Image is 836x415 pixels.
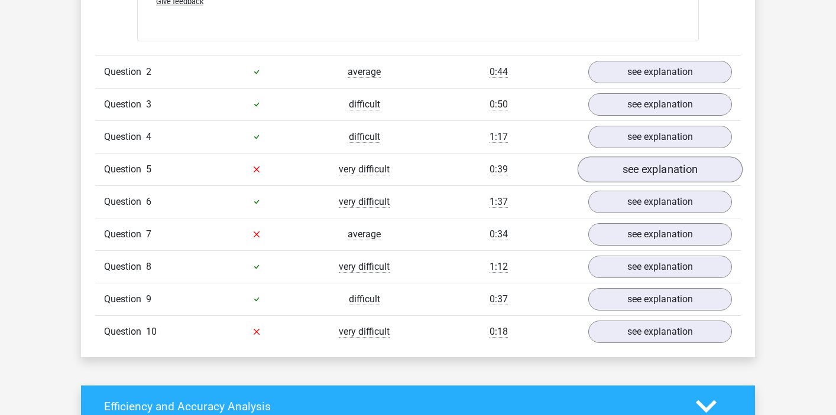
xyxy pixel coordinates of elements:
span: 2 [146,66,151,77]
span: difficult [349,293,380,305]
span: 7 [146,228,151,240]
span: very difficult [339,261,390,273]
a: see explanation [588,61,732,83]
span: Question [104,260,146,274]
span: 3 [146,99,151,110]
a: see explanation [588,256,732,278]
span: very difficult [339,196,390,208]
span: 0:44 [490,66,508,78]
a: see explanation [588,321,732,343]
span: Question [104,162,146,177]
span: 0:34 [490,228,508,240]
span: 1:37 [490,196,508,208]
span: 9 [146,293,151,305]
span: 0:18 [490,326,508,338]
span: 0:50 [490,99,508,110]
a: see explanation [588,93,732,116]
span: difficult [349,99,380,110]
span: very difficult [339,164,390,175]
span: difficult [349,131,380,143]
span: Question [104,97,146,112]
span: 1:12 [490,261,508,273]
span: Question [104,325,146,339]
span: Question [104,130,146,144]
span: average [348,228,381,240]
span: 6 [146,196,151,207]
a: see explanation [588,191,732,213]
span: 0:37 [490,293,508,305]
a: see explanation [588,126,732,148]
a: see explanation [578,156,743,182]
span: 5 [146,164,151,175]
span: 10 [146,326,157,337]
span: 4 [146,131,151,142]
a: see explanation [588,288,732,311]
span: Question [104,227,146,241]
span: 1:17 [490,131,508,143]
span: average [348,66,381,78]
span: Question [104,195,146,209]
h4: Efficiency and Accuracy Analysis [104,400,678,413]
span: Question [104,292,146,306]
span: 8 [146,261,151,272]
a: see explanation [588,223,732,246]
span: very difficult [339,326,390,338]
span: Question [104,65,146,79]
span: 0:39 [490,164,508,175]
